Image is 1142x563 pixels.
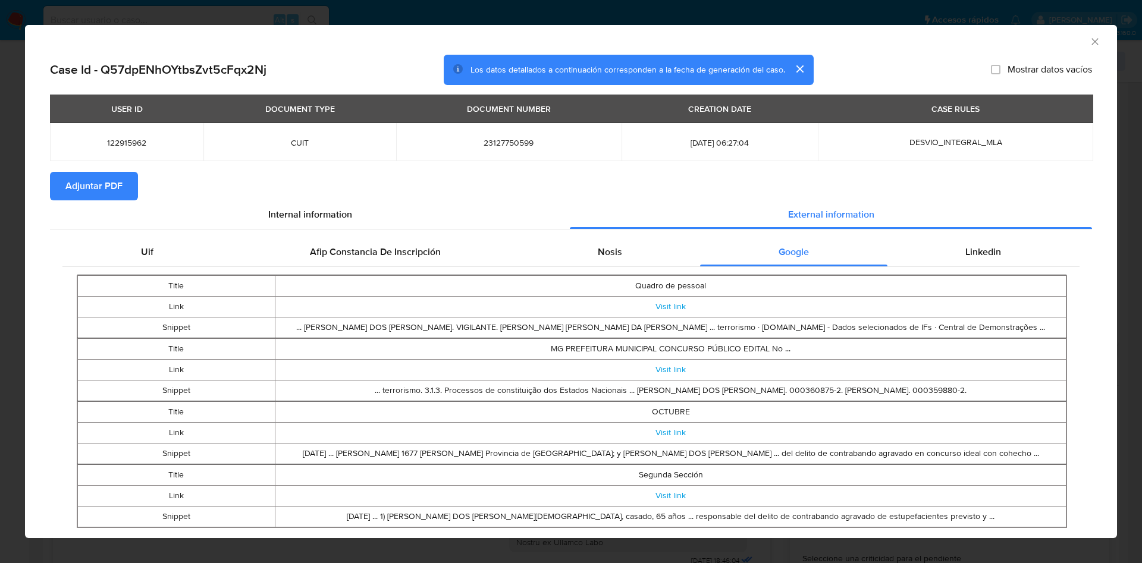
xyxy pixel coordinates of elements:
[275,275,1066,296] td: Quadro de pessoal
[77,338,275,359] td: Title
[65,173,123,199] span: Adjuntar PDF
[50,172,138,200] button: Adjuntar PDF
[275,401,1066,422] td: OCTUBRE
[77,359,275,380] td: Link
[77,317,275,338] td: Snippet
[77,443,275,464] td: Snippet
[655,426,686,438] a: Visit link
[218,137,382,148] span: CUIT
[636,137,804,148] span: [DATE] 06:27:04
[77,275,275,296] td: Title
[268,207,352,221] span: Internal information
[50,200,1092,229] div: Detailed info
[275,443,1066,464] td: [DATE] ... [PERSON_NAME] 1677 [PERSON_NAME] Provincia de [GEOGRAPHIC_DATA]; y [PERSON_NAME] DOS [...
[62,238,1080,266] div: Detailed external info
[275,506,1066,527] td: [DATE] ... 1) [PERSON_NAME] DOS [PERSON_NAME][DEMOGRAPHIC_DATA], casado, 65 años ... responsable ...
[655,363,686,375] a: Visit link
[50,62,266,77] h2: Case Id - Q57dpENhOYtbsZvt5cFqx2Nj
[77,401,275,422] td: Title
[77,464,275,485] td: Title
[909,136,1002,148] span: DESVIO_INTEGRAL_MLA
[275,338,1066,359] td: MG PREFEITURA MUNICIPAL CONCURSO PÚBLICO EDITAL No ...
[104,99,150,119] div: USER ID
[655,489,686,501] a: Visit link
[924,99,987,119] div: CASE RULES
[655,300,686,312] a: Visit link
[25,25,1117,538] div: closure-recommendation-modal
[77,506,275,527] td: Snippet
[1089,36,1100,46] button: Cerrar ventana
[77,485,275,506] td: Link
[141,245,153,259] span: Uif
[681,99,758,119] div: CREATION DATE
[77,296,275,317] td: Link
[310,245,441,259] span: Afip Constancia De Inscripción
[1008,64,1092,76] span: Mostrar datos vacíos
[785,55,814,83] button: cerrar
[788,207,874,221] span: External information
[77,380,275,401] td: Snippet
[64,137,189,148] span: 122915962
[460,99,558,119] div: DOCUMENT NUMBER
[991,65,1000,74] input: Mostrar datos vacíos
[275,380,1066,401] td: ... terrorismo. 3.1.3. Processos de constituição dos Estados Nacionais ... [PERSON_NAME] DOS [PER...
[470,64,785,76] span: Los datos detallados a continuación corresponden a la fecha de generación del caso.
[77,422,275,443] td: Link
[275,464,1066,485] td: Segunda Sección
[258,99,342,119] div: DOCUMENT TYPE
[598,245,622,259] span: Nosis
[779,245,809,259] span: Google
[965,245,1001,259] span: Linkedin
[275,317,1066,338] td: ... [PERSON_NAME] DOS [PERSON_NAME]. VIGILANTE. [PERSON_NAME] [PERSON_NAME] DA [PERSON_NAME] ... ...
[410,137,607,148] span: 23127750599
